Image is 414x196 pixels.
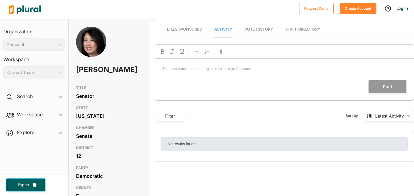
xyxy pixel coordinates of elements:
[167,27,202,32] span: Bills Sponsored
[76,111,143,121] div: [US_STATE]
[76,91,143,101] div: Senator
[76,164,143,171] h3: PARTY
[396,5,408,11] a: Log In
[285,21,320,38] a: Staff Directory
[369,80,406,93] button: Post
[76,61,116,79] h1: [PERSON_NAME]
[76,184,143,191] h3: GENDER
[76,27,106,68] img: Headshot of Karen Kwan
[76,171,143,181] div: Democratic
[244,21,273,38] a: Vote History
[76,104,143,111] h3: STATE
[3,23,65,36] h3: Organization
[340,5,376,11] a: Create Account
[375,113,404,119] div: Latest Activity
[76,144,143,151] h3: DISTRICT
[76,131,143,141] div: Senate
[346,113,363,118] span: Sort by
[76,84,143,91] h3: TITLE
[7,69,55,76] div: Current Team
[340,3,376,14] button: Create Account
[299,5,334,11] a: Request Demo
[299,3,334,14] button: Request Demo
[76,124,143,131] h3: CHAMBER
[6,178,45,191] button: Export
[159,113,181,119] div: Filter
[3,51,65,64] h3: Workspace
[76,151,143,161] div: 12
[214,27,232,32] span: Activity
[7,42,55,48] div: Personal
[214,21,232,38] a: Activity
[167,21,202,38] a: Bills Sponsored
[244,27,273,32] span: Vote History
[14,182,33,188] span: Export
[17,93,33,100] h2: Search
[161,137,408,151] div: No results found.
